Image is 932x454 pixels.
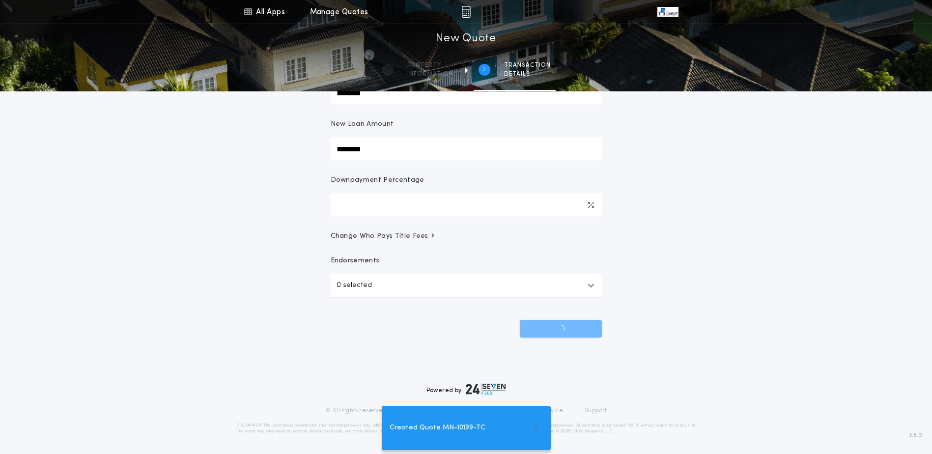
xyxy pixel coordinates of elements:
p: Downpayment Percentage [331,175,424,185]
span: Property [407,61,453,69]
span: information [407,70,453,78]
div: Powered by [426,383,506,395]
img: logo [466,383,506,395]
p: 0 selected [337,280,372,291]
span: Change Who Pays Title Fees [331,231,436,241]
input: Downpayment Percentage [331,193,602,217]
h2: 2 [482,66,486,74]
input: New Loan Amount [331,137,602,161]
p: New Loan Amount [331,119,394,129]
button: Change Who Pays Title Fees [331,231,602,241]
img: img [461,6,471,18]
span: Transaction [504,61,551,69]
span: details [504,70,551,78]
h1: New Quote [436,31,496,47]
button: 0 selected [331,274,602,297]
p: Endorsements [331,256,602,266]
img: vs-icon [657,7,678,17]
input: Sale Price [331,81,602,105]
span: Created Quote MN-10199-TC [390,423,485,433]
